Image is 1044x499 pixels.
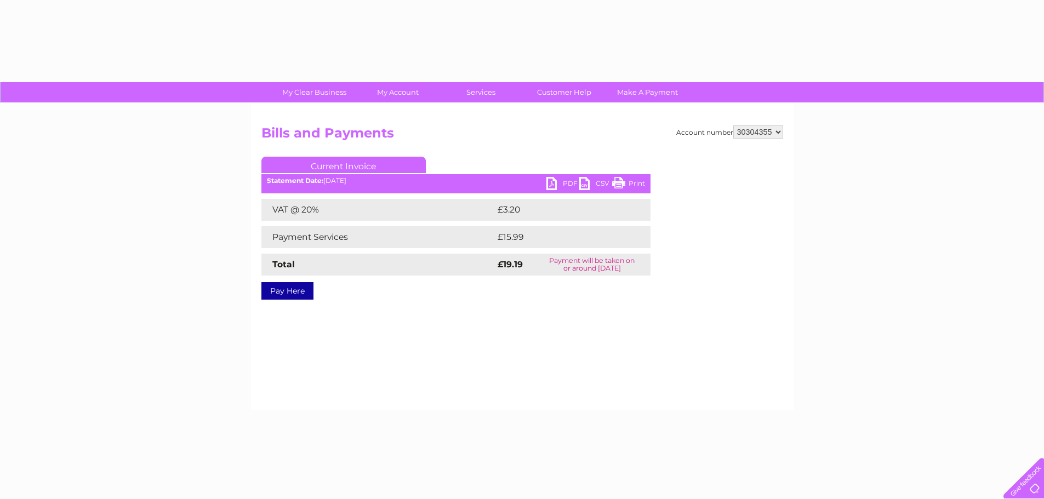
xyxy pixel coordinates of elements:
td: £3.20 [495,199,625,221]
a: Print [612,177,645,193]
td: Payment will be taken on or around [DATE] [534,254,650,276]
td: VAT @ 20% [261,199,495,221]
div: [DATE] [261,177,651,185]
a: Current Invoice [261,157,426,173]
h2: Bills and Payments [261,125,783,146]
a: Services [436,82,526,102]
a: PDF [546,177,579,193]
td: Payment Services [261,226,495,248]
strong: £19.19 [498,259,523,269]
strong: Total [272,259,295,269]
a: My Clear Business [269,82,360,102]
a: Make A Payment [602,82,693,102]
td: £15.99 [495,226,627,248]
a: My Account [352,82,443,102]
a: Pay Here [261,282,313,300]
b: Statement Date: [267,176,323,185]
a: Customer Help [519,82,609,102]
div: Account number [676,125,783,139]
a: CSV [579,177,612,193]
